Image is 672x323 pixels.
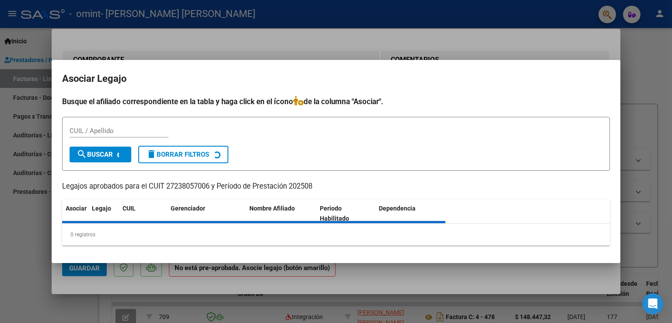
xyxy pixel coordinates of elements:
[66,205,87,212] span: Asociar
[62,181,610,192] p: Legajos aprobados para el CUIT 27238057006 y Período de Prestación 202508
[146,151,209,158] span: Borrar Filtros
[167,199,246,228] datatable-header-cell: Gerenciador
[379,205,416,212] span: Dependencia
[249,205,295,212] span: Nombre Afiliado
[119,199,167,228] datatable-header-cell: CUIL
[62,70,610,87] h2: Asociar Legajo
[62,224,610,246] div: 0 registros
[77,151,113,158] span: Buscar
[642,293,663,314] div: Open Intercom Messenger
[88,199,119,228] datatable-header-cell: Legajo
[62,199,88,228] datatable-header-cell: Asociar
[246,199,316,228] datatable-header-cell: Nombre Afiliado
[77,149,87,159] mat-icon: search
[122,205,136,212] span: CUIL
[375,199,446,228] datatable-header-cell: Dependencia
[316,199,375,228] datatable-header-cell: Periodo Habilitado
[62,96,610,107] h4: Busque el afiliado correspondiente en la tabla y haga click en el ícono de la columna "Asociar".
[92,205,111,212] span: Legajo
[138,146,228,163] button: Borrar Filtros
[171,205,205,212] span: Gerenciador
[320,205,349,222] span: Periodo Habilitado
[146,149,157,159] mat-icon: delete
[70,147,131,162] button: Buscar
